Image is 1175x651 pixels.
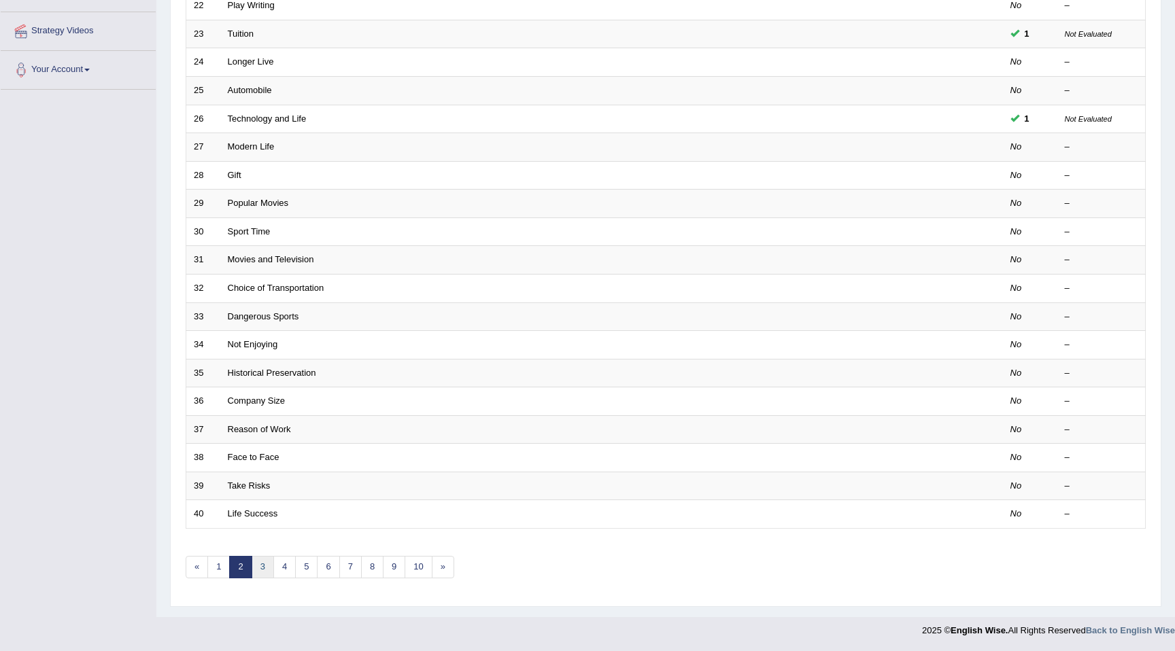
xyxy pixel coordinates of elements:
[1086,625,1175,635] a: Back to English Wise
[186,217,220,246] td: 30
[207,556,230,578] a: 1
[1065,253,1138,266] div: –
[1010,283,1022,293] em: No
[1065,84,1138,97] div: –
[186,48,220,77] td: 24
[1010,424,1022,434] em: No
[432,556,454,578] a: »
[1065,311,1138,323] div: –
[1010,198,1022,208] em: No
[339,556,362,578] a: 7
[228,424,291,434] a: Reason of Work
[252,556,274,578] a: 3
[228,311,299,321] a: Dangerous Sports
[1010,339,1022,349] em: No
[1010,254,1022,264] em: No
[405,556,432,578] a: 10
[1010,56,1022,67] em: No
[1065,56,1138,69] div: –
[1,12,156,46] a: Strategy Videos
[186,444,220,472] td: 38
[228,56,274,67] a: Longer Live
[228,113,307,124] a: Technology and Life
[1065,282,1138,295] div: –
[1010,226,1022,236] em: No
[1065,226,1138,239] div: –
[228,85,272,95] a: Automobile
[186,77,220,105] td: 25
[186,415,220,444] td: 37
[317,556,339,578] a: 6
[228,226,271,236] a: Sport Time
[186,133,220,162] td: 27
[186,161,220,190] td: 28
[1065,367,1138,380] div: –
[186,105,220,133] td: 26
[1019,27,1035,41] span: You can still take this question
[361,556,384,578] a: 8
[229,556,252,578] a: 2
[1065,197,1138,210] div: –
[228,395,286,406] a: Company Size
[1065,169,1138,182] div: –
[186,387,220,416] td: 36
[1019,111,1035,126] span: You can still take this question
[228,452,279,462] a: Face to Face
[273,556,296,578] a: 4
[951,625,1008,635] strong: English Wise.
[186,20,220,48] td: 23
[1010,141,1022,152] em: No
[1065,141,1138,154] div: –
[1010,311,1022,321] em: No
[1010,85,1022,95] em: No
[922,617,1175,637] div: 2025 © All Rights Reserved
[1010,368,1022,378] em: No
[1010,452,1022,462] em: No
[228,141,275,152] a: Modern Life
[228,339,278,349] a: Not Enjoying
[228,198,289,208] a: Popular Movies
[228,29,254,39] a: Tuition
[1010,395,1022,406] em: No
[228,170,241,180] a: Gift
[1065,451,1138,464] div: –
[186,500,220,529] td: 40
[1010,508,1022,518] em: No
[295,556,318,578] a: 5
[1065,338,1138,351] div: –
[228,368,316,378] a: Historical Preservation
[228,480,271,491] a: Take Risks
[1065,115,1112,123] small: Not Evaluated
[186,556,208,578] a: «
[228,508,278,518] a: Life Success
[383,556,405,578] a: 9
[186,302,220,331] td: 33
[186,472,220,500] td: 39
[1065,508,1138,521] div: –
[1,51,156,85] a: Your Account
[228,283,324,293] a: Choice of Transportation
[186,331,220,359] td: 34
[1065,30,1112,38] small: Not Evaluated
[1065,395,1138,408] div: –
[186,274,220,302] td: 32
[1010,480,1022,491] em: No
[1065,423,1138,436] div: –
[186,246,220,275] td: 31
[186,359,220,387] td: 35
[228,254,314,264] a: Movies and Television
[186,190,220,218] td: 29
[1010,170,1022,180] em: No
[1065,480,1138,493] div: –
